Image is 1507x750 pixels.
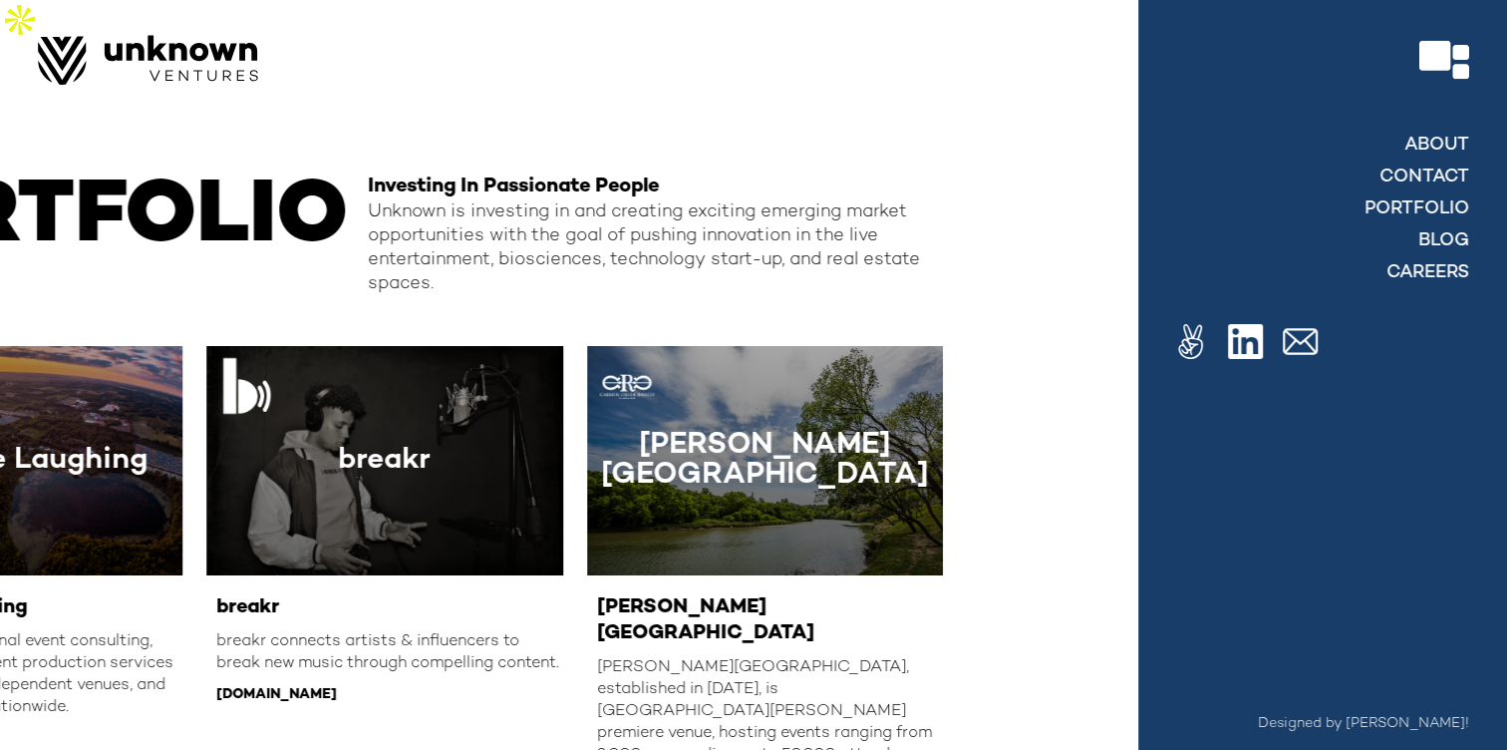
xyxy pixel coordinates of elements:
img: Image of the AngelList logo [1173,324,1208,359]
a: Portfolio [1364,197,1469,221]
img: Image of a Linkedin logo [1228,324,1263,359]
a: contact [1379,166,1469,189]
a: Careers [1386,261,1469,285]
a: blog [1418,229,1469,253]
img: Image of Unknown Ventures Logo. [38,35,258,85]
a: Designed by [PERSON_NAME]! [1258,714,1469,734]
img: Image of a white email logo [1283,324,1318,359]
a: About [1404,134,1469,158]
